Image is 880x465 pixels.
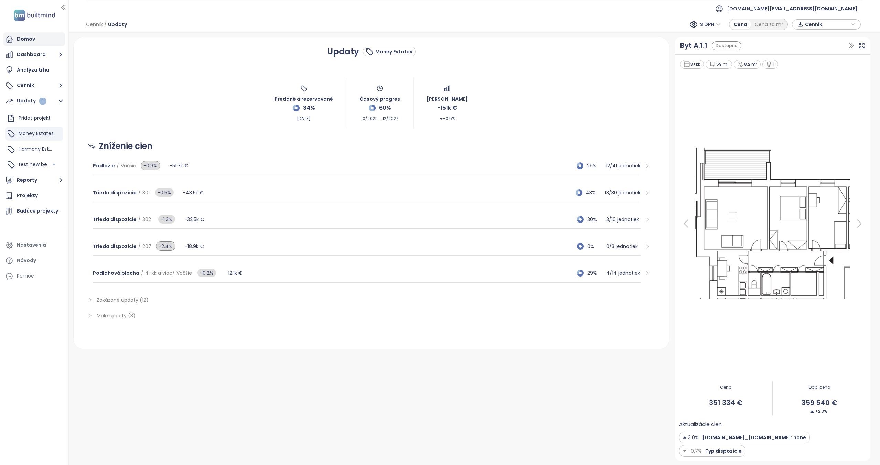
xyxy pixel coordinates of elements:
span: +2.3% [810,408,827,415]
span: right [645,190,650,195]
span: / [104,18,107,31]
p: 3 / 10 jednotiek [606,216,641,223]
span: right [87,297,93,302]
span: right [645,217,650,222]
button: Reporty [3,173,65,187]
span: caret-down [440,117,443,121]
a: Budúce projekty [3,204,65,218]
div: Cena [730,20,751,29]
img: logo [12,8,57,22]
span: test new be version [19,161,66,168]
div: test new be version [5,158,63,172]
span: -0.2% [197,269,216,277]
span: Predané a rezervované [275,92,333,103]
span: 207 [142,243,151,250]
img: Decrease [683,447,686,455]
div: 3+kk [680,60,704,69]
span: 43% [586,189,601,196]
span: -43.5k € [183,189,204,196]
div: Money Estates [375,48,412,55]
span: Odp. cena [773,384,866,391]
span: -2.4% [156,241,175,251]
span: -1.3% [158,215,175,224]
div: Návody [17,256,36,265]
span: Väčšie [176,270,192,277]
div: Cena za m² [751,20,787,29]
span: -12.1k € [225,270,243,277]
span: Cena [679,384,772,391]
p: 12 / 41 jednotiek [606,162,641,170]
p: 13 / 30 jednotiek [605,189,641,196]
span: / [141,270,143,277]
span: -18.9k € [185,243,204,250]
span: Typ dispozície [704,447,742,455]
div: Budúce projekty [17,207,58,215]
button: Cenník [3,79,65,93]
div: Analýza trhu [17,66,49,74]
span: 351 334 € [679,398,772,408]
div: Pridať projekt [5,111,63,125]
div: 59 m² [706,60,732,69]
span: / [138,216,141,223]
span: Podlahová plocha [93,270,139,277]
span: Cenník [86,18,103,31]
a: Byt A.1.1 [680,40,707,51]
span: 34% [303,104,315,112]
div: Projekty [17,191,38,200]
span: Zakázané updaty (12) [97,296,149,303]
span: [DOMAIN_NAME][EMAIL_ADDRESS][DOMAIN_NAME] [727,0,857,17]
span: / [172,270,175,277]
span: -0.5% [440,112,455,122]
a: Projekty [3,189,65,203]
img: Floor plan [687,146,858,301]
div: button [796,19,857,30]
span: -0.9% [141,161,160,170]
div: Pomoc [17,272,34,280]
span: right [645,244,650,249]
div: Money Estates [5,127,63,141]
span: -0.7% [688,447,702,455]
span: Zníženie cien [99,140,152,153]
a: Návody [3,254,65,268]
span: 302 [142,216,151,223]
div: Pomoc [3,269,65,283]
span: [DATE] [297,112,311,122]
span: right [645,163,650,169]
span: Podlažie [93,162,115,169]
div: Harmony Estates [5,142,63,156]
a: Domov [3,32,65,46]
a: Analýza trhu [3,63,65,77]
span: Harmony Estates [19,145,60,152]
span: / [138,243,141,250]
a: Nastavenia [3,238,65,252]
span: 30% [587,216,602,223]
div: Dostupné [712,41,741,51]
span: right [645,271,650,276]
span: 4+kk a viac [145,270,172,277]
span: S DPH [700,19,721,30]
span: Trieda dispozície [93,216,137,223]
div: 1 [762,60,778,69]
span: Updaty [108,18,127,31]
span: Trieda dispozície [93,189,137,196]
button: Dashboard [3,48,65,62]
span: Malé updaty (3) [97,312,136,319]
span: Aktualizácie cien [679,420,722,429]
span: 29% [587,269,602,277]
span: Trieda dispozície [93,243,137,250]
span: -32.5k € [184,216,204,223]
div: Nastavenia [17,241,46,249]
span: Väčšie [121,162,136,169]
span: Money Estates [19,130,54,137]
img: Decrease [683,434,686,441]
div: 1 [39,98,46,105]
span: -151k € [437,104,457,112]
span: 301 [142,189,150,196]
span: 10/2021 → 12/2027 [361,112,398,122]
span: [PERSON_NAME] [427,92,468,103]
button: Updaty 1 [3,94,65,108]
span: 359 540 € [773,398,866,408]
